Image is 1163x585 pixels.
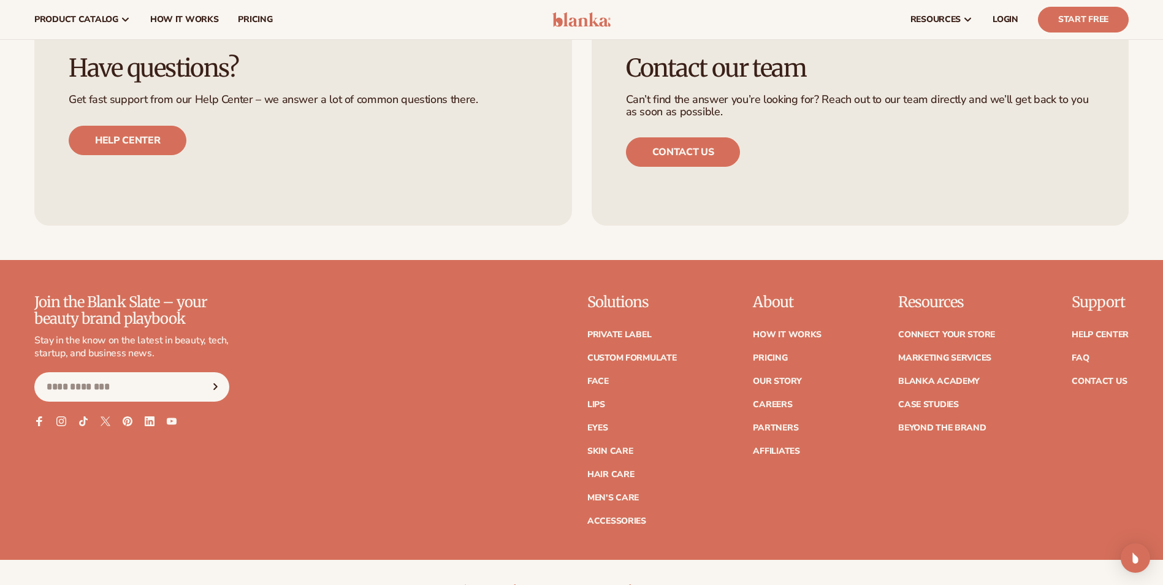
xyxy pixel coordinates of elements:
[202,372,229,402] button: Subscribe
[753,354,787,362] a: Pricing
[69,126,186,155] a: Help center
[910,15,961,25] span: resources
[587,424,608,432] a: Eyes
[626,94,1095,118] p: Can’t find the answer you’re looking for? Reach out to our team directly and we’ll get back to yo...
[587,494,639,502] a: Men's Care
[753,294,822,310] p: About
[552,12,611,27] img: logo
[993,15,1018,25] span: LOGIN
[753,377,801,386] a: Our Story
[753,331,822,339] a: How It Works
[69,94,538,106] p: Get fast support from our Help Center – we answer a lot of common questions there.
[150,15,219,25] span: How It Works
[898,354,991,362] a: Marketing services
[34,294,229,327] p: Join the Blank Slate – your beauty brand playbook
[1072,294,1129,310] p: Support
[898,424,986,432] a: Beyond the brand
[753,400,792,409] a: Careers
[898,294,995,310] p: Resources
[1038,7,1129,32] a: Start Free
[587,517,646,526] a: Accessories
[1072,354,1089,362] a: FAQ
[587,354,677,362] a: Custom formulate
[34,15,118,25] span: product catalog
[587,331,651,339] a: Private label
[587,377,609,386] a: Face
[238,15,272,25] span: pricing
[753,424,798,432] a: Partners
[898,331,995,339] a: Connect your store
[587,294,677,310] p: Solutions
[587,447,633,456] a: Skin Care
[898,400,959,409] a: Case Studies
[626,55,1095,82] h3: Contact our team
[753,447,799,456] a: Affiliates
[1072,331,1129,339] a: Help Center
[34,334,229,360] p: Stay in the know on the latest in beauty, tech, startup, and business news.
[587,470,634,479] a: Hair Care
[587,400,605,409] a: Lips
[626,137,741,167] a: Contact us
[898,377,980,386] a: Blanka Academy
[69,55,538,82] h3: Have questions?
[1072,377,1127,386] a: Contact Us
[1121,543,1150,573] div: Open Intercom Messenger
